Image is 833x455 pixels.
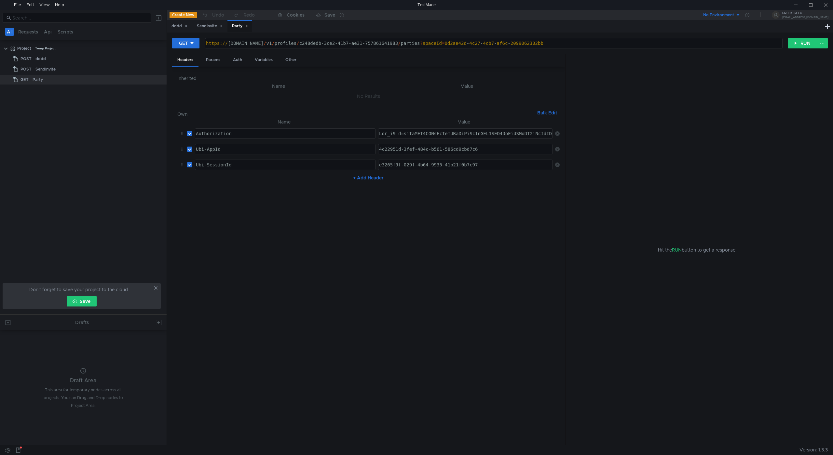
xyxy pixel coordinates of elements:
[67,296,97,306] button: Save
[20,64,32,74] span: POST
[16,28,40,36] button: Requests
[243,11,255,19] div: Redo
[197,23,223,30] div: SendInvite
[287,11,305,19] div: Cookies
[212,11,224,19] div: Undo
[177,110,535,118] h6: Own
[229,10,259,20] button: Redo
[5,28,14,36] button: All
[201,54,225,66] div: Params
[197,10,229,20] button: Undo
[695,10,741,20] button: No Environment
[20,75,29,84] span: GET
[12,14,147,21] input: Search...
[376,118,553,126] th: Value
[172,54,198,67] div: Headers
[170,12,197,18] button: Create New
[179,40,188,47] div: GET
[250,54,278,66] div: Variables
[56,28,75,36] button: Scripts
[232,23,248,30] div: Party
[42,28,54,36] button: Api
[35,64,56,74] div: SendInvite
[20,54,32,64] span: POST
[703,12,734,18] div: No Environment
[192,118,376,126] th: Name
[658,246,735,253] span: Hit the button to get a response
[672,247,682,253] span: RUN
[788,38,817,48] button: RUN
[75,318,89,326] div: Drafts
[357,93,380,99] nz-embed-empty: No Results
[535,109,560,117] button: Bulk Edit
[171,23,188,30] div: dddd
[35,54,46,64] div: dddd
[350,174,386,182] button: + Add Header
[29,286,128,293] span: Don't forget to save your project to the cloud
[799,445,828,455] span: Version: 1.3.3
[17,44,31,53] div: Project
[375,82,560,90] th: Value
[782,16,828,19] div: [EMAIL_ADDRESS][DOMAIN_NAME]
[33,75,43,84] div: Party
[228,54,247,66] div: Auth
[782,12,828,15] div: FREEK GEEK
[177,74,560,82] h6: Inherited
[183,82,375,90] th: Name
[35,44,56,53] div: Temp Project
[324,13,335,17] div: Save
[280,54,302,66] div: Other
[172,38,199,48] button: GET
